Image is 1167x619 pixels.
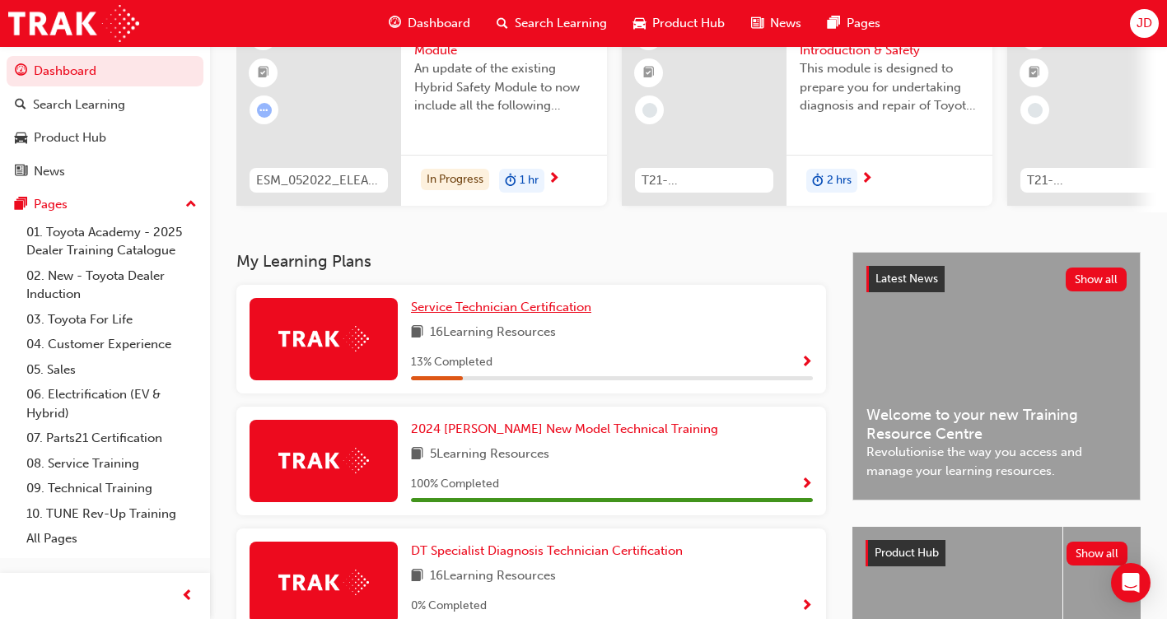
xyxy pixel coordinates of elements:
[15,98,26,113] span: search-icon
[411,597,487,616] span: 0 % Completed
[1029,63,1040,84] span: booktick-icon
[15,131,27,146] span: car-icon
[801,599,813,614] span: Show Progress
[827,171,852,190] span: 2 hrs
[801,474,813,495] button: Show Progress
[800,59,979,115] span: This module is designed to prepare you for undertaking diagnosis and repair of Toyota & Lexus Ele...
[15,165,27,179] span: news-icon
[548,172,560,187] span: next-icon
[20,263,203,307] a: 02. New - Toyota Dealer Induction
[20,476,203,501] a: 09. Technical Training
[236,9,607,206] a: 0ESM_052022_ELEARNElectrification Safety ModuleAn update of the existing Hybrid Safety Module to ...
[738,7,815,40] a: news-iconNews
[408,14,470,33] span: Dashboard
[7,123,203,153] a: Product Hub
[34,162,65,181] div: News
[1130,9,1159,38] button: JD
[770,14,801,33] span: News
[411,300,591,314] span: Service Technician Certification
[801,356,813,370] span: Show Progress
[520,171,539,190] span: 1 hr
[7,189,203,220] button: Pages
[1066,268,1127,291] button: Show all
[1111,563,1151,603] div: Open Intercom Messenger
[801,596,813,617] button: Show Progress
[633,13,646,34] span: car-icon
[20,501,203,527] a: 10. TUNE Rev-Up Training
[515,14,607,33] span: Search Learning
[497,13,508,34] span: search-icon
[411,566,423,587] span: book-icon
[376,7,483,40] a: guage-iconDashboard
[847,14,880,33] span: Pages
[430,323,556,343] span: 16 Learning Resources
[185,194,197,216] span: up-icon
[1028,103,1043,118] span: learningRecordVerb_NONE-icon
[256,171,381,190] span: ESM_052022_ELEARN
[801,352,813,373] button: Show Progress
[1067,542,1128,565] button: Show all
[866,540,1127,566] a: Product HubShow all
[866,266,1127,292] a: Latest NewsShow all
[622,9,992,206] a: 0T21-FOD_HVIS_PREREQElectrification Introduction & SafetyThis module is designed to prepare you f...
[20,526,203,552] a: All Pages
[181,586,194,607] span: prev-icon
[33,95,125,114] div: Search Learning
[414,59,594,115] span: An update of the existing Hybrid Safety Module to now include all the following electrification v...
[801,477,813,492] span: Show Progress
[411,353,492,372] span: 13 % Completed
[411,420,725,439] a: 2024 [PERSON_NAME] New Model Technical Training
[411,543,683,558] span: DT Specialist Diagnosis Technician Certification
[861,172,873,187] span: next-icon
[411,444,423,465] span: book-icon
[1137,14,1152,33] span: JD
[278,326,369,351] img: Trak
[15,198,27,212] span: pages-icon
[20,426,203,451] a: 07. Parts21 Certification
[258,63,269,84] span: booktick-icon
[7,156,203,187] a: News
[642,103,657,118] span: learningRecordVerb_NONE-icon
[34,128,106,147] div: Product Hub
[1027,171,1152,190] span: T21-PTFOR_PRE_READ
[828,13,840,34] span: pages-icon
[866,443,1127,480] span: Revolutionise the way you access and manage your learning resources.
[430,444,549,465] span: 5 Learning Resources
[20,382,203,426] a: 06. Electrification (EV & Hybrid)
[751,13,763,34] span: news-icon
[852,252,1141,500] a: Latest NewsShow allWelcome to your new Training Resource CentreRevolutionise the way you access a...
[20,357,203,383] a: 05. Sales
[411,323,423,343] span: book-icon
[411,475,499,494] span: 100 % Completed
[620,7,738,40] a: car-iconProduct Hub
[642,171,767,190] span: T21-FOD_HVIS_PREREQ
[20,220,203,263] a: 01. Toyota Academy - 2025 Dealer Training Catalogue
[643,63,655,84] span: booktick-icon
[815,7,894,40] a: pages-iconPages
[389,13,401,34] span: guage-icon
[7,53,203,189] button: DashboardSearch LearningProduct HubNews
[812,170,824,192] span: duration-icon
[7,90,203,120] a: Search Learning
[20,451,203,477] a: 08. Service Training
[411,298,598,317] a: Service Technician Certification
[411,542,689,561] a: DT Specialist Diagnosis Technician Certification
[15,64,27,79] span: guage-icon
[20,332,203,357] a: 04. Customer Experience
[505,170,516,192] span: duration-icon
[866,406,1127,443] span: Welcome to your new Training Resource Centre
[875,272,938,286] span: Latest News
[411,421,718,436] span: 2024 [PERSON_NAME] New Model Technical Training
[278,570,369,595] img: Trak
[875,546,939,560] span: Product Hub
[652,14,725,33] span: Product Hub
[7,56,203,86] a: Dashboard
[421,169,489,191] div: In Progress
[257,103,272,118] span: learningRecordVerb_ATTEMPT-icon
[430,566,556,587] span: 16 Learning Resources
[34,195,68,214] div: Pages
[20,307,203,333] a: 03. Toyota For Life
[483,7,620,40] a: search-iconSearch Learning
[8,5,139,42] a: Trak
